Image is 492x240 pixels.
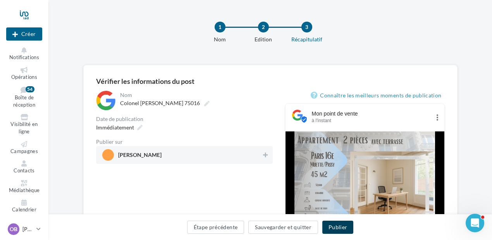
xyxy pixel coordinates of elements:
div: Date de publication [96,116,273,122]
a: Campagnes [6,140,42,156]
span: Boîte de réception [13,95,35,108]
span: Médiathèque [9,187,40,193]
p: [PERSON_NAME] [22,225,33,233]
span: Opérations [11,74,37,80]
button: Étape précédente [187,221,244,234]
span: Colonel [PERSON_NAME] 75016 [120,100,200,106]
a: Connaître les meilleurs moments de publication [311,91,444,100]
div: Récapitulatif [282,36,332,43]
div: 1 [215,22,225,32]
a: Boîte de réception54 [6,85,42,109]
a: Médiathèque [6,179,42,195]
span: Campagnes [10,148,38,154]
div: Vérifier les informations du post [96,78,445,85]
a: Contacts [6,159,42,175]
a: Opérations [6,65,42,82]
span: Calendrier [12,206,36,213]
span: Contacts [14,167,35,174]
div: 3 [301,22,312,32]
iframe: Intercom live chat [466,214,484,232]
div: Nom [195,36,245,43]
button: Sauvegarder et quitter [248,221,318,234]
span: OB [10,225,17,233]
div: Nom [120,92,271,98]
div: 54 [26,86,34,92]
span: [PERSON_NAME] [118,152,162,161]
span: Visibilité en ligne [10,121,38,135]
span: Immédiatement [96,124,134,131]
button: Créer [6,27,42,41]
div: Publier sur [96,139,273,145]
div: à l'instant [312,117,430,124]
a: Visibilité en ligne [6,112,42,136]
span: Notifications [9,54,39,60]
div: Edition [239,36,288,43]
a: Calendrier [6,198,42,214]
div: Nouvelle campagne [6,27,42,41]
div: Mon point de vente [312,110,430,117]
div: 2 [258,22,269,32]
a: OB [PERSON_NAME] [6,222,42,237]
button: Notifications [6,46,42,62]
button: Publier [322,221,353,234]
